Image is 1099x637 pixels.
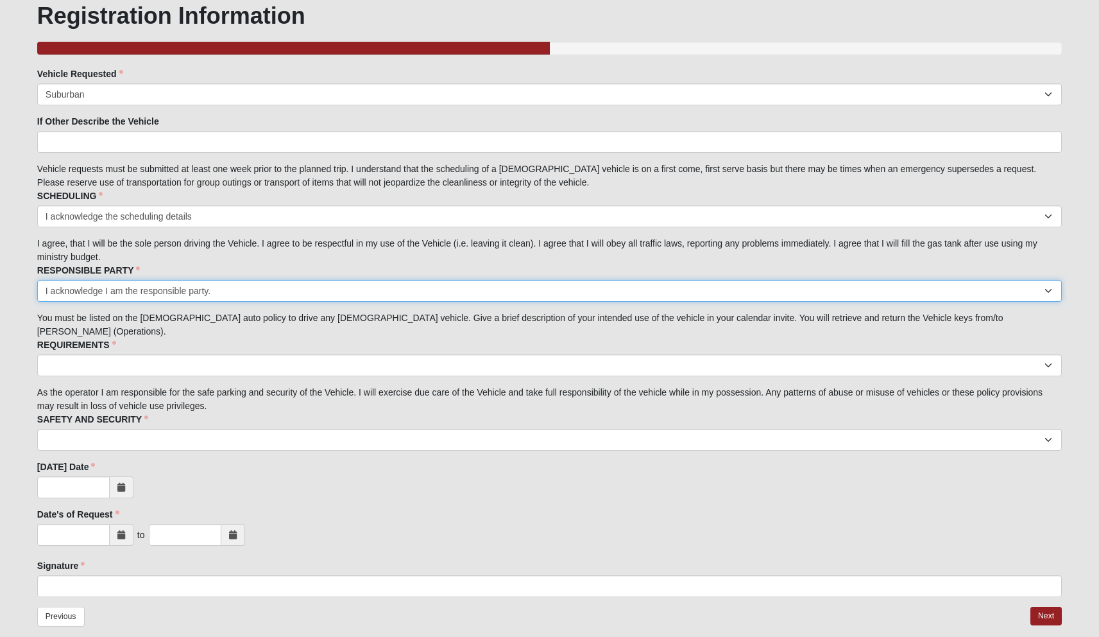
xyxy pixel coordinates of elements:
label: SAFETY AND SECURITY [37,413,148,426]
a: Previous [37,607,85,627]
label: RESPONSIBLE PARTY [37,264,141,277]
label: SCHEDULING [37,189,103,202]
fieldset: Vehicle requests must be submitted at least one week prior to the planned trip. I understand that... [37,67,1062,607]
label: REQUIREMENTS [37,338,116,351]
label: Signature [37,559,85,572]
label: If Other Describe the Vehicle [37,115,159,128]
label: Vehicle Requested [37,67,123,80]
a: Next [1030,607,1062,625]
label: Date's of Request [37,508,119,521]
label: [DATE] Date [37,460,96,473]
h1: Registration Information [37,2,1062,30]
div: to [137,524,145,546]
